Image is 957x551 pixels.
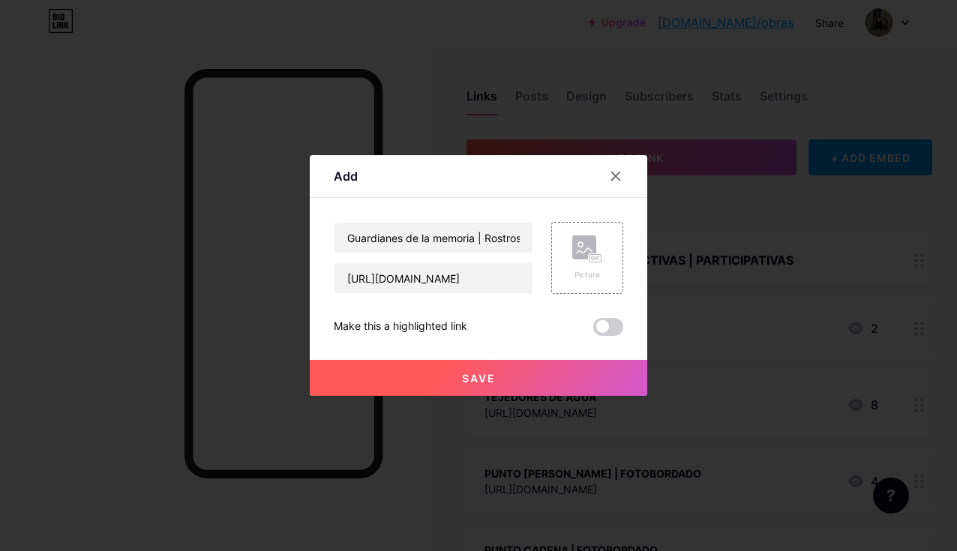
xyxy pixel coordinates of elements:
[310,360,647,396] button: Save
[334,263,532,293] input: URL
[334,223,532,253] input: Title
[462,372,496,385] span: Save
[334,167,358,185] div: Add
[334,318,467,336] div: Make this a highlighted link
[572,269,602,280] div: Picture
